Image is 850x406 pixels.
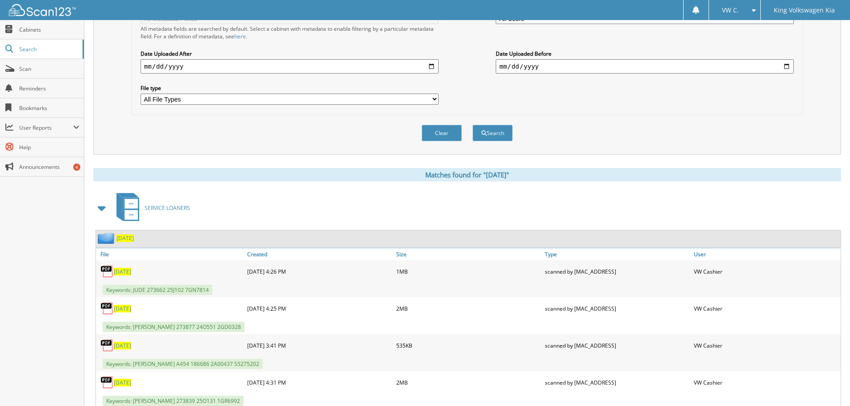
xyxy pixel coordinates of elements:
a: [DATE] [116,234,134,242]
div: VW Cashier [692,262,841,280]
img: folder2.png [98,233,116,244]
div: 4 [73,164,80,171]
span: Search [19,45,78,53]
span: Bookmarks [19,104,79,112]
span: Keywords: [PERSON_NAME] 273839 25O131 1GR6992 [103,396,244,406]
span: User Reports [19,124,73,131]
div: 2MB [394,299,543,317]
div: scanned by [MAC_ADDRESS] [543,373,692,391]
a: [DATE] [114,379,131,386]
div: scanned by [MAC_ADDRESS] [543,336,692,354]
input: start [141,59,439,74]
a: SERVICE LOANERS [111,190,190,226]
a: here [234,33,246,40]
div: [DATE] 4:25 PM [245,299,394,317]
a: User [692,248,841,260]
div: scanned by [MAC_ADDRESS] [543,299,692,317]
button: Clear [422,125,462,141]
button: Search [473,125,513,141]
img: PDF.png [100,302,114,315]
a: Created [245,248,394,260]
div: All metadata fields are searched by default. Select a cabinet with metadata to enable filtering b... [141,25,439,40]
div: scanned by [MAC_ADDRESS] [543,262,692,280]
img: PDF.png [100,376,114,389]
div: VW Cashier [692,299,841,317]
div: [DATE] 4:26 PM [245,262,394,280]
div: [DATE] 4:31 PM [245,373,394,391]
span: Keywords: [PERSON_NAME] 273877 24O551 2GD0328 [103,322,245,332]
div: 2MB [394,373,543,391]
span: Scan [19,65,79,73]
label: Date Uploaded After [141,50,439,57]
span: Help [19,144,79,151]
a: [DATE] [114,342,131,349]
div: Matches found for "[DATE]" [93,168,841,181]
div: 535KB [394,336,543,354]
span: Reminders [19,85,79,92]
a: File [96,248,245,260]
a: [DATE] [114,268,131,275]
a: Type [543,248,692,260]
div: VW Cashier [692,336,841,354]
span: Announcements [19,163,79,171]
span: Keywords: JUDE 273662 25J102 7GN7814 [103,285,212,295]
label: Date Uploaded Before [496,50,794,57]
div: [DATE] 3:41 PM [245,336,394,354]
label: File type [141,84,439,92]
div: VW Cashier [692,373,841,391]
span: VW C. [722,8,739,13]
img: PDF.png [100,339,114,352]
a: [DATE] [114,305,131,312]
img: scan123-logo-white.svg [9,4,76,16]
span: King Volkswagen Kia [774,8,835,13]
span: Cabinets [19,26,79,33]
input: end [496,59,794,74]
div: 1MB [394,262,543,280]
span: SERVICE LOANERS [145,204,190,212]
span: Keywords: [PERSON_NAME] A454 186686 2A00437 S5275202 [103,359,263,369]
a: Size [394,248,543,260]
iframe: Chat Widget [805,363,850,406]
img: PDF.png [100,265,114,278]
